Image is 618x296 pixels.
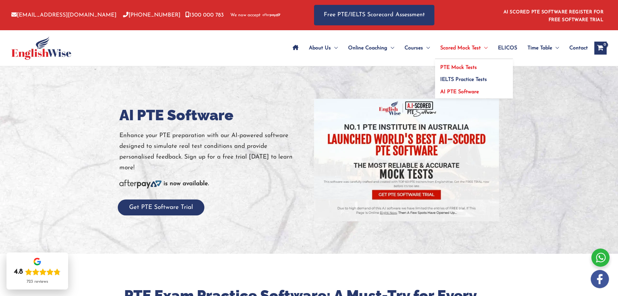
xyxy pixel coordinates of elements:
a: IELTS Practice Tests [435,71,513,84]
a: Get PTE Software Trial [118,204,204,211]
span: IELTS Practice Tests [440,77,487,82]
span: Contact [569,37,588,59]
div: 4.8 [14,267,23,277]
a: ELICOS [493,37,522,59]
a: AI PTE Software [435,84,513,98]
span: Menu Toggle [387,37,394,59]
span: We now accept [230,12,261,19]
img: Afterpay-Logo [262,13,280,17]
span: Menu Toggle [552,37,559,59]
img: pte-institute-768x508 [314,99,499,221]
span: Courses [405,37,423,59]
a: [PHONE_NUMBER] [123,12,180,18]
span: PTE Mock Tests [440,65,477,70]
a: About UsMenu Toggle [304,37,343,59]
button: Get PTE Software Trial [118,199,204,215]
a: View Shopping Cart, empty [594,42,607,55]
a: CoursesMenu Toggle [399,37,435,59]
div: Rating: 4.8 out of 5 [14,267,61,277]
span: Online Coaching [348,37,387,59]
a: AI SCORED PTE SOFTWARE REGISTER FOR FREE SOFTWARE TRIAL [503,10,604,22]
h1: AI PTE Software [119,105,304,125]
a: Scored Mock TestMenu Toggle [435,37,493,59]
span: ELICOS [498,37,517,59]
img: cropped-ew-logo [11,36,71,60]
span: About Us [309,37,331,59]
span: AI PTE Software [440,89,479,95]
p: Enhance your PTE preparation with our AI-powered software designed to simulate real test conditio... [119,130,304,174]
a: Time TableMenu Toggle [522,37,564,59]
nav: Site Navigation: Main Menu [287,37,588,59]
a: Free PTE/IELTS Scorecard Assessment [314,5,434,25]
img: white-facebook.png [591,270,609,288]
span: Scored Mock Test [440,37,481,59]
a: PTE Mock Tests [435,59,513,71]
aside: Header Widget 1 [500,5,607,26]
a: Online CoachingMenu Toggle [343,37,399,59]
span: Menu Toggle [481,37,488,59]
span: Time Table [527,37,552,59]
div: 723 reviews [27,279,48,284]
span: Menu Toggle [331,37,338,59]
b: is now available. [164,181,209,187]
span: Menu Toggle [423,37,430,59]
a: Contact [564,37,588,59]
a: 1300 000 783 [185,12,224,18]
a: [EMAIL_ADDRESS][DOMAIN_NAME] [11,12,116,18]
img: Afterpay-Logo [119,180,162,188]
